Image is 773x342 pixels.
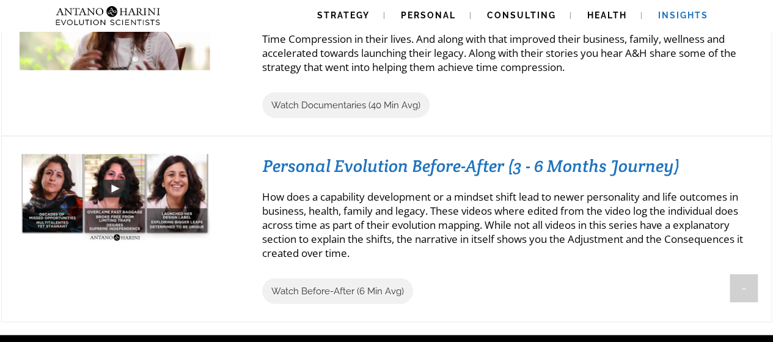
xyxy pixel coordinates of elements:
h3: Personal Evolution Before-After (3 - 6 Months Journey) [263,155,753,177]
span: Health [587,10,627,20]
a: Watch Documentaries (40 Min Avg) [262,92,430,118]
span: Strategy [317,10,370,20]
p: These are 5 documentaries of people from very different background. Each of who have experienced ... [262,18,753,74]
img: Priety_Baney [20,135,210,243]
span: Watch Documentaries (40 Min Avg) [271,100,420,111]
span: Insights [658,10,708,20]
span: Watch Before-After (6 Min Avg) [271,286,404,297]
span: Consulting [487,10,556,20]
a: Watch Before-After (6 Min Avg) [262,278,413,304]
span: Personal [401,10,456,20]
p: How does a capability development or a mindset shift lead to newer personality and life outcomes ... [262,190,753,260]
